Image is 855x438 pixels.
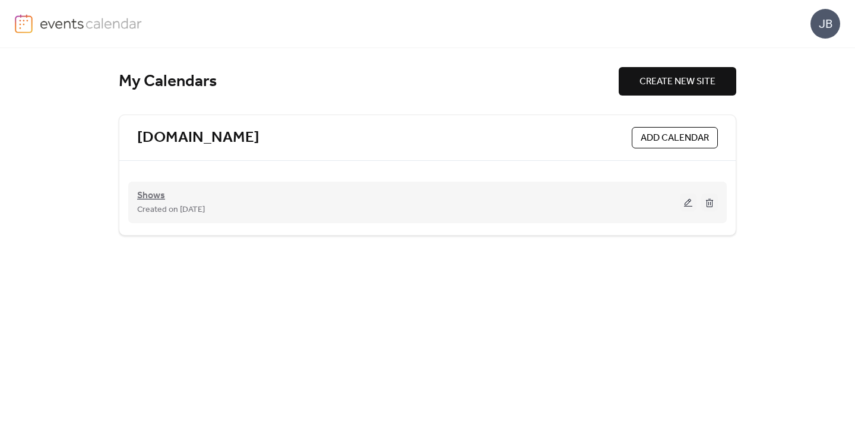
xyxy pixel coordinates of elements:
div: JB [810,9,840,39]
img: logo-type [40,14,142,32]
span: ADD CALENDAR [641,131,709,145]
div: My Calendars [119,71,619,92]
span: Created on [DATE] [137,203,205,217]
button: ADD CALENDAR [632,127,718,148]
button: CREATE NEW SITE [619,67,736,96]
a: Shows [137,192,165,199]
span: CREATE NEW SITE [639,75,715,89]
a: [DOMAIN_NAME] [137,128,259,148]
img: logo [15,14,33,33]
span: Shows [137,189,165,203]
